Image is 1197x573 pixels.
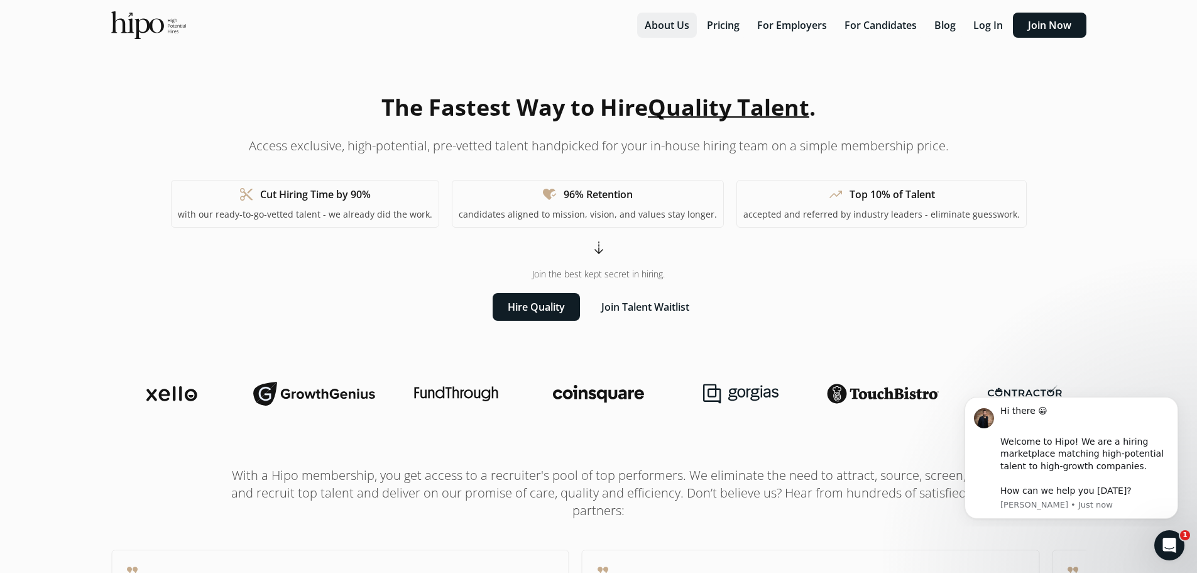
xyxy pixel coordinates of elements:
button: Join Talent Waitlist [586,293,704,321]
img: fundthrough-logo [414,386,498,401]
span: heart_check [542,187,557,202]
button: Hire Quality [493,293,580,321]
a: For Candidates [837,18,927,32]
button: For Candidates [837,13,924,38]
span: arrow_cool_down [591,240,606,255]
img: xello-logo [146,386,197,401]
img: touchbistro-logo [827,384,939,404]
img: gorgias-logo [703,384,779,404]
a: Pricing [699,18,750,32]
img: growthgenius-logo [253,381,375,406]
a: Join Now [1013,18,1086,32]
button: For Employers [750,13,834,38]
iframe: Intercom notifications message [946,386,1197,526]
button: Join Now [1013,13,1086,38]
span: Join the best kept secret in hiring. [532,268,665,281]
h1: With a Hipo membership, you get access to a recruiter's pool of top performers. We eliminate the ... [222,467,976,520]
span: trending_up [828,187,843,202]
a: For Employers [750,18,837,32]
p: candidates aligned to mission, vision, and values stay longer. [459,208,717,221]
button: Pricing [699,13,747,38]
h1: Top 10% of Talent [850,187,935,202]
button: About Us [637,13,697,38]
iframe: Intercom live chat [1154,530,1184,560]
p: with our ready-to-go-vetted talent - we already did the work. [178,208,432,221]
a: Log In [966,18,1013,32]
span: Quality Talent [648,92,809,123]
p: accepted and referred by industry leaders - eliminate guesswork. [743,208,1020,221]
h1: 96% Retention [564,187,633,202]
button: Blog [927,13,963,38]
p: Access exclusive, high-potential, pre-vetted talent handpicked for your in-house hiring team on a... [249,137,949,155]
button: Log In [966,13,1010,38]
img: coinsquare-logo [553,385,643,403]
h1: The Fastest Way to Hire . [381,91,816,125]
span: 1 [1180,530,1190,540]
h1: Cut Hiring Time by 90% [260,187,371,202]
a: Blog [927,18,966,32]
a: About Us [637,18,699,32]
img: contractor-compliance-logo [988,385,1062,403]
span: content_cut [239,187,254,202]
img: official-logo [111,11,186,39]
